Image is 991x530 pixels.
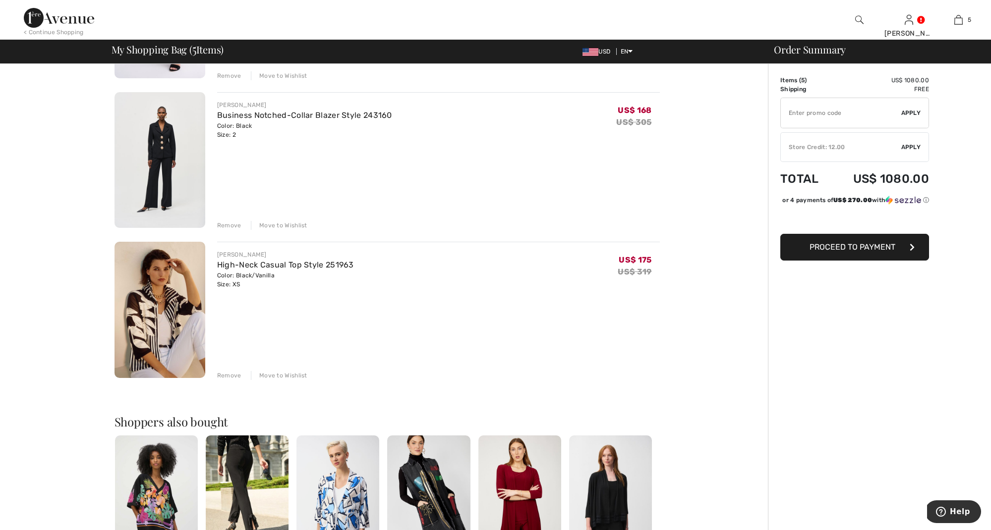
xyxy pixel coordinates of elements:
input: Promo code [781,98,901,128]
span: 5 [192,42,196,55]
span: Apply [901,108,921,117]
td: Items ( ) [780,76,830,85]
div: Remove [217,221,241,230]
img: US Dollar [583,48,598,56]
div: Move to Wishlist [251,371,307,380]
span: US$ 175 [619,255,651,265]
div: Move to Wishlist [251,221,307,230]
span: My Shopping Bag ( Items) [112,45,224,54]
img: 1ère Avenue [24,8,94,28]
img: search the website [855,14,864,26]
td: Total [780,162,830,196]
div: or 4 payments of with [782,196,929,205]
div: or 4 payments ofUS$ 270.00withSezzle Click to learn more about Sezzle [780,196,929,208]
iframe: Opens a widget where you can find more information [927,500,981,525]
div: < Continue Shopping [24,28,84,37]
img: My Bag [954,14,963,26]
div: Color: Black Size: 2 [217,121,392,139]
s: US$ 305 [616,117,651,127]
div: [PERSON_NAME] [217,250,354,259]
span: USD [583,48,614,55]
div: Move to Wishlist [251,71,307,80]
iframe: PayPal-paypal [780,208,929,230]
span: US$ 168 [618,106,651,115]
span: EN [621,48,633,55]
div: Order Summary [762,45,985,54]
div: Remove [217,371,241,380]
td: Shipping [780,85,830,94]
img: Business Notched-Collar Blazer Style 243160 [115,92,205,228]
span: US$ 270.00 [833,197,872,204]
span: 5 [801,77,805,84]
div: Remove [217,71,241,80]
span: Apply [901,143,921,152]
div: Color: Black/Vanilla Size: XS [217,271,354,289]
button: Proceed to Payment [780,234,929,261]
td: Free [830,85,929,94]
div: [PERSON_NAME] [217,101,392,109]
img: Sezzle [885,196,921,205]
div: Store Credit: 12.00 [781,143,901,152]
td: US$ 1080.00 [830,76,929,85]
span: 5 [968,15,971,24]
h2: Shoppers also bought [115,416,660,427]
td: US$ 1080.00 [830,162,929,196]
a: High-Neck Casual Top Style 251963 [217,260,354,269]
img: High-Neck Casual Top Style 251963 [115,242,205,378]
a: 5 [934,14,983,26]
span: Proceed to Payment [810,242,895,252]
a: Sign In [905,15,913,24]
div: [PERSON_NAME] [884,28,933,39]
img: My Info [905,14,913,26]
s: US$ 319 [618,267,651,276]
a: Business Notched-Collar Blazer Style 243160 [217,110,392,120]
